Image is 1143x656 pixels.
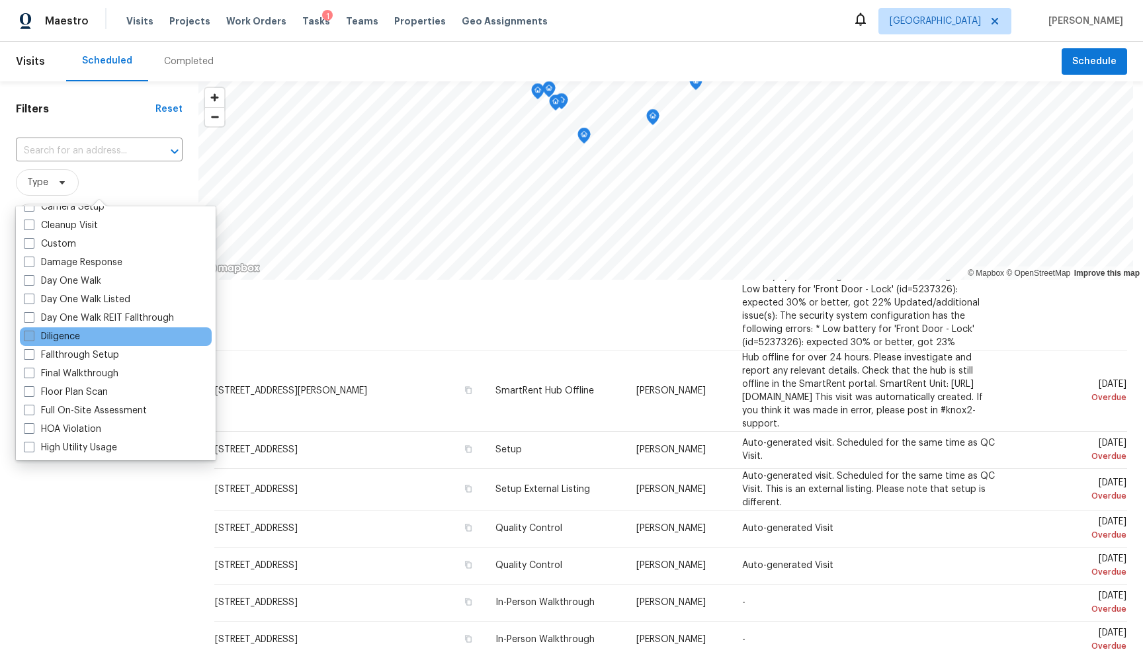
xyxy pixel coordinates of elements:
label: HOA Violation [24,423,101,436]
span: [STREET_ADDRESS] [215,485,298,494]
button: Copy Address [462,483,474,495]
span: [PERSON_NAME] [1043,15,1123,28]
span: Properties [394,15,446,28]
span: [DATE] [1016,380,1126,404]
span: Maestro [45,15,89,28]
div: Map marker [542,81,556,102]
div: Overdue [1016,450,1126,463]
label: High Utility Usage [24,441,117,454]
label: Day One Walk Listed [24,293,130,306]
div: Overdue [1016,489,1126,503]
div: Overdue [1016,602,1126,616]
div: Completed [164,55,214,68]
div: Map marker [549,95,562,115]
button: Zoom out [205,107,224,126]
div: Map marker [577,128,591,148]
span: Work Orders [226,15,286,28]
span: [PERSON_NAME] [636,561,706,570]
span: [STREET_ADDRESS] [215,598,298,607]
span: - [742,635,745,644]
button: Copy Address [462,522,474,534]
span: [STREET_ADDRESS] [215,561,298,570]
span: [STREET_ADDRESS] [215,445,298,454]
span: Type [27,176,48,189]
a: Mapbox homepage [202,261,261,276]
span: Hub offline for over 24 hours. Please investigate and report any relevant details. Check that the... [742,353,983,429]
span: Schedule [1072,54,1117,70]
div: Overdue [1016,391,1126,404]
span: Auto-generated Visit [742,561,833,570]
span: Zoom out [205,108,224,126]
label: Damage Response [24,256,122,269]
button: Copy Address [462,596,474,608]
span: - [742,598,745,607]
span: [GEOGRAPHIC_DATA] [890,15,981,28]
div: Map marker [689,74,702,95]
button: Copy Address [462,384,474,396]
label: Final Walkthrough [24,367,118,380]
button: Zoom in [205,88,224,107]
label: Camera Setup [24,200,105,214]
span: [PERSON_NAME] [636,635,706,644]
span: In-Person Walkthrough [495,635,595,644]
span: In-Person Walkthrough [495,598,595,607]
span: [STREET_ADDRESS] [215,524,298,533]
span: [STREET_ADDRESS][PERSON_NAME] [215,386,367,395]
label: Full On-Site Assessment [24,404,147,417]
div: Reset [155,102,183,116]
span: Setup [495,445,522,454]
span: [PERSON_NAME] [636,386,706,395]
div: Scheduled [82,54,132,67]
span: SmartRent Hub Offline [495,386,594,395]
label: Custom [24,237,76,251]
a: Improve this map [1074,268,1140,278]
span: Geo Assignments [462,15,548,28]
button: Copy Address [462,443,474,455]
span: Visits [126,15,153,28]
label: Day One Walk [24,274,101,288]
span: Auto-generated visit. Scheduled for the same time as QC Visit. This is an external listing. Pleas... [742,471,995,507]
span: [PERSON_NAME] [636,598,706,607]
span: Quality Control [495,561,562,570]
span: Projects [169,15,210,28]
label: Floor Plan Scan [24,386,108,399]
span: [DATE] [1016,554,1126,579]
span: [PERSON_NAME] [636,524,706,533]
button: Open [165,142,184,161]
label: Day One Walk REIT Fallthrough [24,311,174,325]
div: Overdue [1016,565,1126,579]
span: [DATE] [1016,438,1126,463]
span: Quality Control [495,524,562,533]
canvas: Map [198,81,1133,280]
label: Fallthrough Setup [24,348,119,362]
span: [PERSON_NAME] [636,445,706,454]
div: Map marker [531,83,544,104]
span: [PERSON_NAME] [636,485,706,494]
div: Overdue [1016,528,1126,542]
label: Diligence [24,330,80,343]
a: Mapbox [968,268,1004,278]
button: Schedule [1062,48,1127,75]
span: [DATE] [1016,591,1126,616]
span: Lock batteries low. Please replace the batteries and fully test the SmartRent system. SmartRent U... [742,166,992,347]
span: Tasks [302,17,330,26]
span: Visits [16,47,45,76]
span: [STREET_ADDRESS] [215,635,298,644]
input: Search for an address... [16,141,146,161]
label: Home Feedback P0 [24,460,126,473]
div: Overdue [1016,639,1126,653]
span: Auto-generated visit. Scheduled for the same time as QC Visit. [742,438,995,461]
span: Teams [346,15,378,28]
span: [DATE] [1016,628,1126,653]
div: Map marker [646,109,659,130]
span: Setup External Listing [495,485,590,494]
button: Copy Address [462,633,474,645]
h1: Filters [16,102,155,116]
button: Copy Address [462,559,474,571]
a: OpenStreetMap [1006,268,1070,278]
span: Auto-generated Visit [742,524,833,533]
span: [DATE] [1016,517,1126,542]
span: [DATE] [1016,478,1126,503]
div: 1 [322,10,333,23]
